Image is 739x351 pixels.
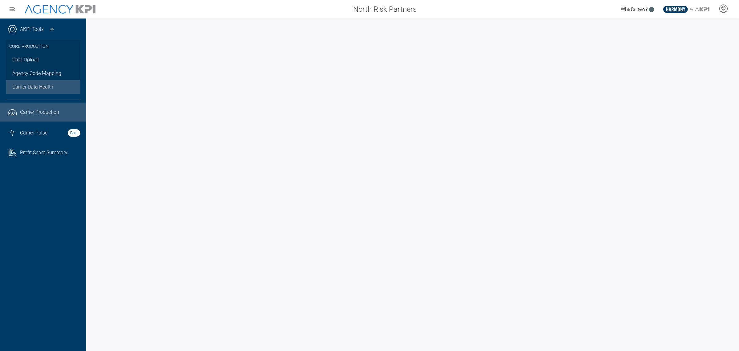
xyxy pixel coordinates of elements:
a: AKPI Tools [20,26,44,33]
a: Carrier Data Health [6,80,80,94]
span: Carrier Data Health [12,83,53,91]
a: Data Upload [6,53,80,67]
span: North Risk Partners [353,4,417,15]
a: Agency Code Mapping [6,67,80,80]
span: Carrier Pulse [20,129,47,137]
span: Carrier Production [20,109,59,116]
h3: Core Production [9,40,77,53]
strong: Beta [68,129,80,137]
span: Profit Share Summary [20,149,67,156]
img: AgencyKPI [25,5,95,14]
span: What's new? [621,6,648,12]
